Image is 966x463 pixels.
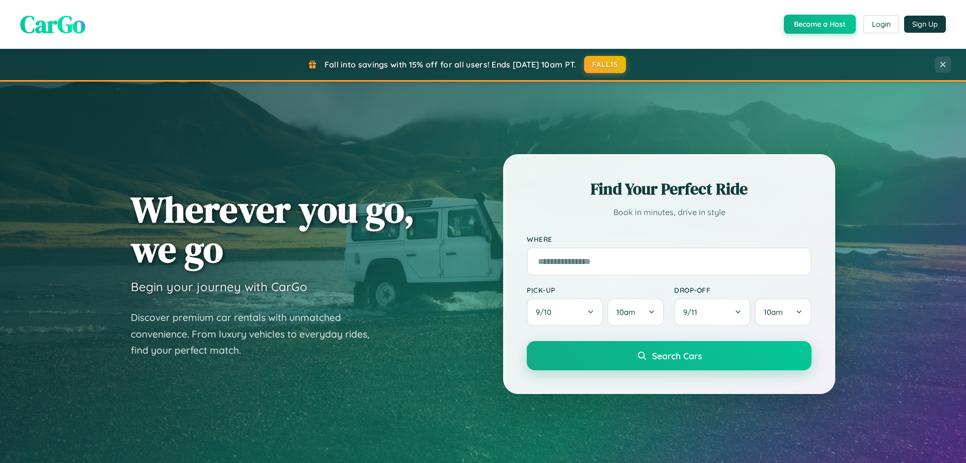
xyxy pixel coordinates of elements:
[527,178,812,200] h2: Find Your Perfect Ride
[527,235,812,243] label: Where
[584,56,626,73] button: FALL15
[674,286,812,294] label: Drop-off
[131,189,415,269] h1: Wherever you go, we go
[131,279,307,294] h3: Begin your journey with CarGo
[20,8,86,41] span: CarGo
[536,307,556,317] span: 9 / 10
[683,307,702,317] span: 9 / 11
[527,298,603,326] button: 9/10
[863,15,899,33] button: Login
[904,16,946,33] button: Sign Up
[527,205,812,220] p: Book in minutes, drive in style
[527,341,812,370] button: Search Cars
[325,59,577,70] span: Fall into savings with 15% off for all users! Ends [DATE] 10am PT.
[527,286,664,294] label: Pick-up
[674,298,751,326] button: 9/11
[652,350,702,361] span: Search Cars
[131,309,382,359] p: Discover premium car rentals with unmatched convenience. From luxury vehicles to everyday rides, ...
[764,307,783,317] span: 10am
[616,307,635,317] span: 10am
[607,298,664,326] button: 10am
[755,298,812,326] button: 10am
[784,15,856,34] button: Become a Host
